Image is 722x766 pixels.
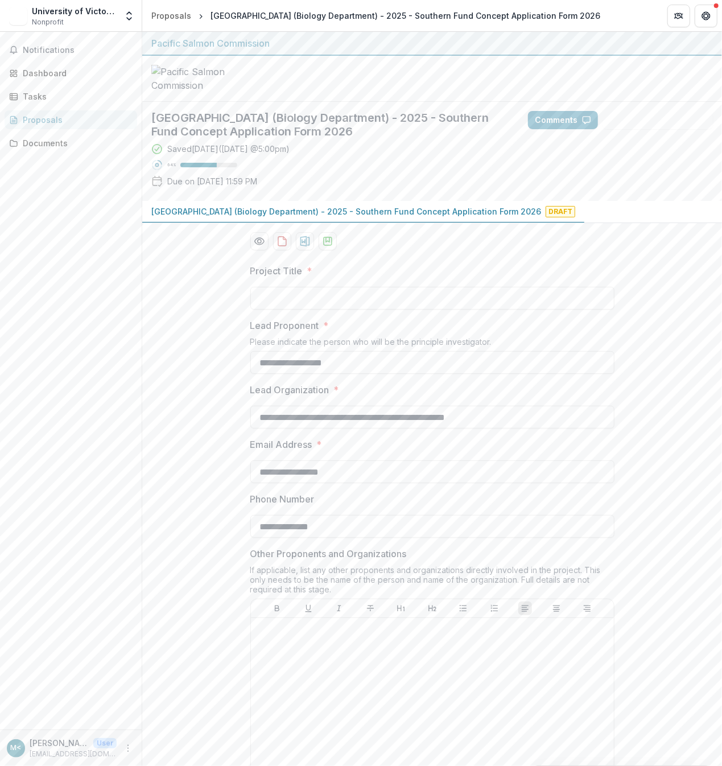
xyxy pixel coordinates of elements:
[167,175,257,187] p: Due on [DATE] 11:59 PM
[667,5,690,27] button: Partners
[121,5,137,27] button: Open entity switcher
[364,602,377,615] button: Strike
[5,41,137,59] button: Notifications
[250,547,407,561] p: Other Proponents and Organizations
[23,90,128,102] div: Tasks
[23,67,128,79] div: Dashboard
[332,602,346,615] button: Italicize
[250,337,614,351] div: Please indicate the person who will be the principle investigator.
[30,749,117,759] p: [EMAIL_ADDRESS][DOMAIN_NAME]
[147,7,196,24] a: Proposals
[151,65,265,92] img: Pacific Salmon Commission
[5,134,137,153] a: Documents
[546,206,575,217] span: Draft
[250,232,269,250] button: Preview 41ffcaab-4c26-4827-859b-63d4db43f706-0.pdf
[147,7,605,24] nav: breadcrumb
[456,602,470,615] button: Bullet List
[151,111,510,138] h2: [GEOGRAPHIC_DATA] (Biology Department) - 2025 - Southern Fund Concept Application Form 2026
[250,565,614,599] div: If applicable, list any other proponents and organizations directly involved in the project. This...
[167,143,290,155] div: Saved [DATE] ( [DATE] @ 5:00pm )
[5,110,137,129] a: Proposals
[151,36,713,50] div: Pacific Salmon Commission
[5,64,137,83] a: Dashboard
[302,602,315,615] button: Underline
[23,137,128,149] div: Documents
[580,602,594,615] button: Align Right
[151,10,191,22] div: Proposals
[550,602,563,615] button: Align Center
[32,17,64,27] span: Nonprofit
[30,737,89,749] p: [PERSON_NAME] (UVic) <[EMAIL_ADDRESS][DOMAIN_NAME]>
[270,602,284,615] button: Bold
[695,5,717,27] button: Get Help
[250,383,329,397] p: Lead Organization
[250,319,319,332] p: Lead Proponent
[518,602,532,615] button: Align Left
[5,87,137,106] a: Tasks
[528,111,598,129] button: Comments
[296,232,314,250] button: download-proposal
[250,264,303,278] p: Project Title
[603,111,713,129] button: Answer Suggestions
[273,232,291,250] button: download-proposal
[167,161,176,169] p: 64 %
[319,232,337,250] button: download-proposal
[9,7,27,25] img: University of Victoria (Biology Department)
[23,46,133,55] span: Notifications
[250,492,315,506] p: Phone Number
[488,602,501,615] button: Ordered List
[23,114,128,126] div: Proposals
[211,10,600,22] div: [GEOGRAPHIC_DATA] (Biology Department) - 2025 - Southern Fund Concept Application Form 2026
[250,438,312,451] p: Email Address
[32,5,117,17] div: University of Victoria (Biology Department)
[93,738,117,748] p: User
[121,742,135,755] button: More
[11,744,22,752] div: Mack Bartlett (UVic) <mbartlett@uvic.ca>
[394,602,408,615] button: Heading 1
[151,205,541,217] p: [GEOGRAPHIC_DATA] (Biology Department) - 2025 - Southern Fund Concept Application Form 2026
[426,602,439,615] button: Heading 2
